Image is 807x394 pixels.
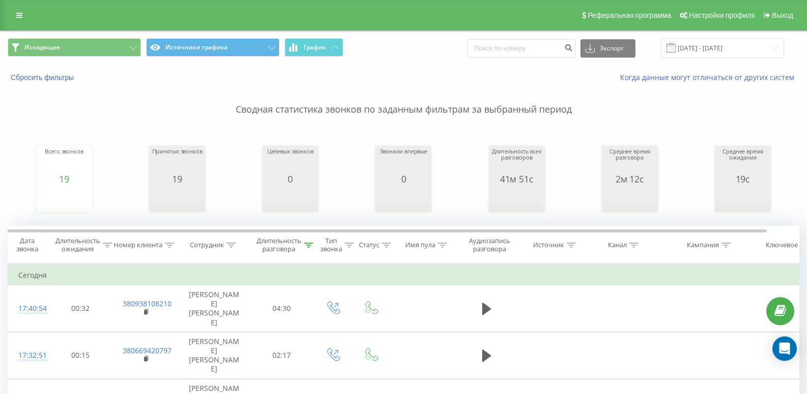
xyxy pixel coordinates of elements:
span: Выход [772,11,793,19]
div: 0 [380,174,427,184]
span: Реферальная программа [588,11,671,19]
div: Длительность всех разговоров [491,148,542,174]
button: Экспорт [580,39,635,58]
a: Когда данные могут отличаться от других систем [620,72,799,82]
button: Сбросить фильтры [8,73,79,82]
div: Звонили впервые [380,148,427,174]
a: 380669420797 [123,346,172,355]
p: Сводная статистика звонков по заданным фильтрам за выбранный период [8,83,799,116]
td: 04:30 [250,285,314,332]
td: [PERSON_NAME] [PERSON_NAME] [179,332,250,379]
div: 0 [267,174,314,184]
td: 00:15 [49,332,113,379]
div: Имя пула [405,241,435,250]
div: 19с [717,174,768,184]
div: Длительность ожидания [55,237,100,254]
span: Настройки профиля [689,11,755,19]
div: 17:32:51 [18,346,39,365]
span: Исходящие [24,43,60,51]
td: 00:32 [49,285,113,332]
div: Источник [533,241,564,250]
a: 380938108210 [123,299,172,308]
div: Дата звонка [8,237,46,254]
div: Канал [608,241,627,250]
button: Исходящие [8,38,141,57]
td: [PERSON_NAME] [PERSON_NAME] [179,285,250,332]
div: Всего звонков [45,148,84,174]
div: 19 [152,174,203,184]
button: Источники трафика [146,38,280,57]
div: 19 [45,174,84,184]
div: Целевых звонков [267,148,314,174]
div: Тип звонка [320,237,342,254]
input: Поиск по номеру [467,39,575,58]
div: 2м 12с [604,174,655,184]
div: 41м 51с [491,174,542,184]
span: График [303,44,326,51]
div: Аудиозапись разговора [465,237,514,254]
div: Принятых звонков [152,148,203,174]
div: Длительность разговора [257,237,301,254]
div: Open Intercom Messenger [772,336,797,361]
div: Среднее время ожидания [717,148,768,174]
div: Кампания [687,241,719,250]
div: Номер клиента [114,241,162,250]
div: Статус [359,241,379,250]
div: 17:40:54 [18,299,39,319]
button: График [285,38,343,57]
div: Сотрудник [190,241,224,250]
div: Среднее время разговора [604,148,655,174]
td: 02:17 [250,332,314,379]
